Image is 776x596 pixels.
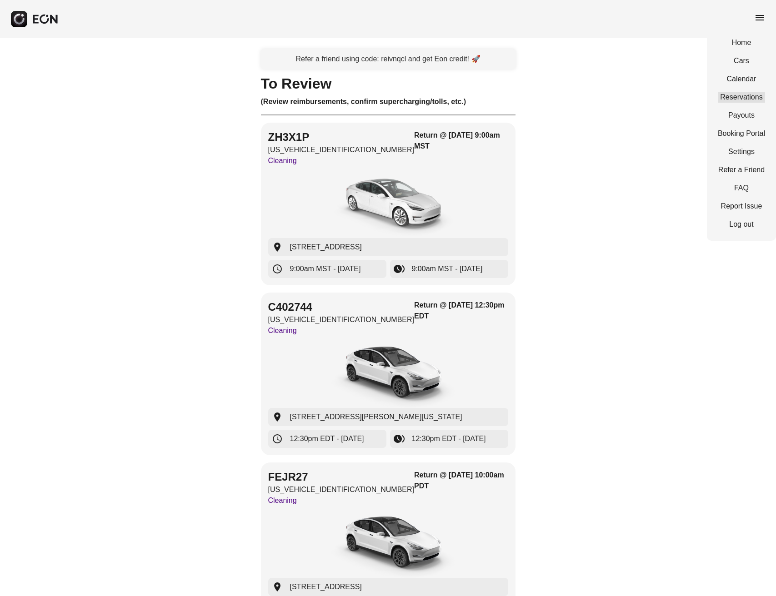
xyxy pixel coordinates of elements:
[272,412,283,422] span: location_on
[261,49,516,69] a: Refer a friend using code: reivnqcl and get Eon credit! 🚀
[414,130,508,152] h3: Return @ [DATE] 9:00am MST
[290,263,361,274] span: 9:00am MST - [DATE]
[268,314,415,325] p: [US_VEHICLE_IDENTIFICATION_NUMBER]
[268,484,415,495] p: [US_VEHICLE_IDENTIFICATION_NUMBER]
[268,300,415,314] h2: C402744
[718,201,765,212] a: Report Issue
[290,412,462,422] span: [STREET_ADDRESS][PERSON_NAME][US_STATE]
[320,170,456,238] img: car
[290,242,362,253] span: [STREET_ADDRESS]
[261,123,516,285] button: ZH3X1P[US_VEHICLE_IDENTIFICATION_NUMBER]CleaningReturn @ [DATE] 9:00am MSTcar[STREET_ADDRESS]9:00...
[718,128,765,139] a: Booking Portal
[412,263,483,274] span: 9:00am MST - [DATE]
[320,510,456,578] img: car
[268,325,415,336] p: Cleaning
[412,433,486,444] span: 12:30pm EDT - [DATE]
[414,470,508,492] h3: Return @ [DATE] 10:00am PDT
[718,92,765,103] a: Reservations
[718,219,765,230] a: Log out
[268,470,415,484] h2: FEJR27
[718,110,765,121] a: Payouts
[268,144,415,155] p: [US_VEHICLE_IDENTIFICATION_NUMBER]
[320,340,456,408] img: car
[272,263,283,274] span: schedule
[268,155,415,166] p: Cleaning
[268,495,415,506] p: Cleaning
[394,263,405,274] span: browse_gallery
[261,96,516,107] h3: (Review reimbursements, confirm supercharging/tolls, etc.)
[718,55,765,66] a: Cars
[290,581,362,592] span: [STREET_ADDRESS]
[718,164,765,175] a: Refer a Friend
[718,37,765,48] a: Home
[718,146,765,157] a: Settings
[261,293,516,455] button: C402744[US_VEHICLE_IDENTIFICATION_NUMBER]CleaningReturn @ [DATE] 12:30pm EDTcar[STREET_ADDRESS][P...
[290,433,364,444] span: 12:30pm EDT - [DATE]
[261,78,516,89] h1: To Review
[268,130,415,144] h2: ZH3X1P
[414,300,508,322] h3: Return @ [DATE] 12:30pm EDT
[718,183,765,194] a: FAQ
[394,433,405,444] span: browse_gallery
[754,12,765,23] span: menu
[272,581,283,592] span: location_on
[718,74,765,84] a: Calendar
[272,242,283,253] span: location_on
[272,433,283,444] span: schedule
